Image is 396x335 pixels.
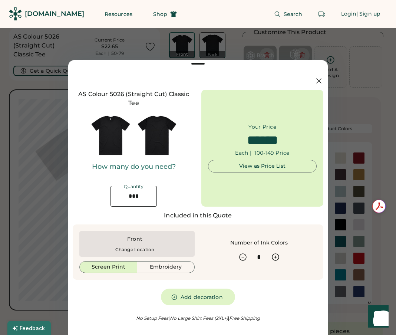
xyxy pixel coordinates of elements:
[136,315,168,321] em: No Setup Fees
[144,7,186,22] button: Shop
[230,239,288,247] div: Number of Ink Colors
[9,7,22,20] img: Rendered Logo - Screens
[361,302,393,334] iframe: Front Chat
[228,315,260,321] em: Free Shipping
[356,10,380,18] div: | Sign up
[73,90,195,108] div: AS Colour 5026 (Straight Cut) Classic Tee
[161,289,235,305] button: Add decoration
[248,124,276,131] div: Your Price
[137,261,195,273] button: Embroidery
[134,112,180,158] img: 5026-Black-Back.jpg
[115,247,154,252] div: Change Location
[73,211,323,220] div: Included in this Quote
[79,261,137,273] button: Screen Print
[314,7,329,22] button: Retrieve an order
[127,236,142,243] div: Front
[168,315,169,321] font: |
[25,9,84,19] div: [DOMAIN_NAME]
[153,12,167,17] span: Shop
[122,184,145,189] div: Quantity
[88,112,134,158] img: 5026-Black-Front.jpg
[235,150,289,157] div: Each | 100-149 Price
[214,162,310,170] div: View as Price List
[96,7,141,22] button: Resources
[284,12,303,17] span: Search
[168,315,228,321] em: No Large Shirt Fees (2XL+)
[228,315,229,321] font: |
[341,10,357,18] div: Login
[92,163,176,171] div: How many do you need?
[265,7,311,22] button: Search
